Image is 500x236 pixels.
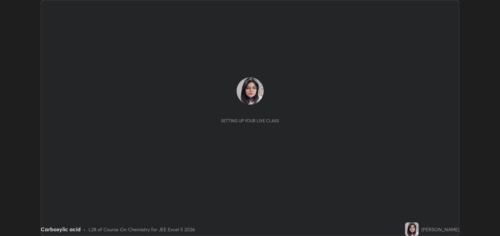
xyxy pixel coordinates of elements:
[221,118,279,123] div: Setting up your live class
[41,225,81,233] div: Carboxylic acid
[421,226,459,233] div: [PERSON_NAME]
[83,226,86,233] div: •
[88,226,195,233] div: L28 of Course On Chemistry for JEE Excel 5 2026
[405,222,419,236] img: e1dd08db89924fdf9fb4dedfba36421f.jpg
[237,77,264,105] img: e1dd08db89924fdf9fb4dedfba36421f.jpg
